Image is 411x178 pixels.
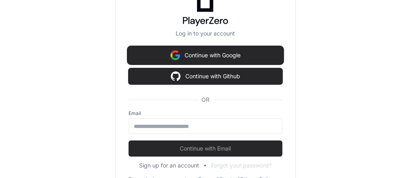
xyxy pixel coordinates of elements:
button: Continue with Email [129,140,282,157]
button: Sign up for an account [139,161,199,170]
button: Forgot your password? [212,161,272,170]
img: Sign in with google [171,68,181,84]
button: Continue with Github [129,68,282,84]
button: Continue with Google [129,47,282,63]
img: Sign in with google [170,47,180,63]
span: OR [198,96,213,104]
span: Continue with Email [129,144,282,153]
p: Log in to your account [129,29,282,38]
label: Email [129,110,282,117]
